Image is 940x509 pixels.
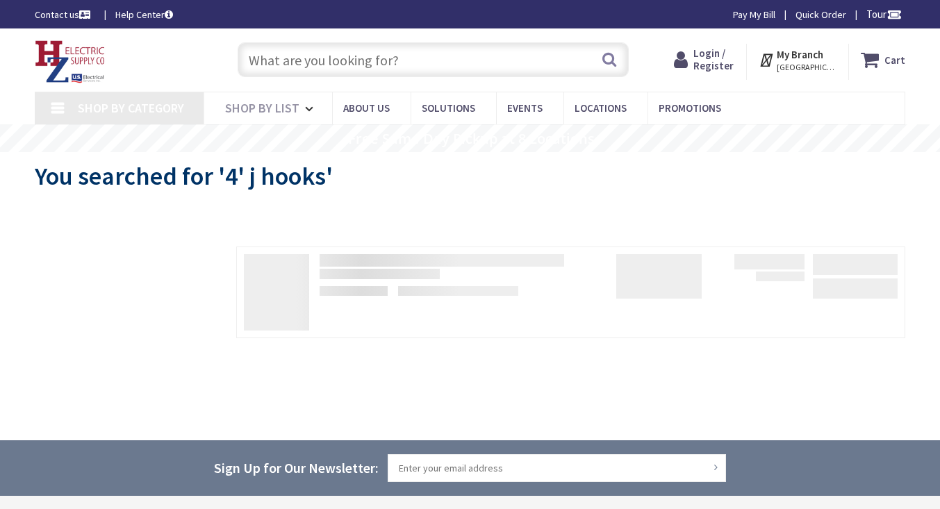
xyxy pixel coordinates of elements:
[214,459,379,476] span: Sign Up for Our Newsletter:
[35,8,93,22] a: Contact us
[861,47,905,72] a: Cart
[348,131,595,147] rs-layer: Free Same Day Pickup at 8 Locations
[575,101,627,115] span: Locations
[115,8,173,22] a: Help Center
[35,40,106,83] img: HZ Electric Supply
[777,62,836,73] span: [GEOGRAPHIC_DATA], [GEOGRAPHIC_DATA]
[507,101,543,115] span: Events
[388,454,726,482] input: Enter your email address
[693,47,734,72] span: Login / Register
[733,8,775,22] a: Pay My Bill
[238,42,629,77] input: What are you looking for?
[35,160,333,192] span: You searched for '4' j hooks'
[884,47,905,72] strong: Cart
[78,100,184,116] span: Shop By Category
[343,101,390,115] span: About Us
[777,48,823,61] strong: My Branch
[759,47,836,72] div: My Branch [GEOGRAPHIC_DATA], [GEOGRAPHIC_DATA]
[795,8,846,22] a: Quick Order
[225,100,299,116] span: Shop By List
[866,8,902,21] span: Tour
[422,101,475,115] span: Solutions
[659,101,721,115] span: Promotions
[674,47,734,72] a: Login / Register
